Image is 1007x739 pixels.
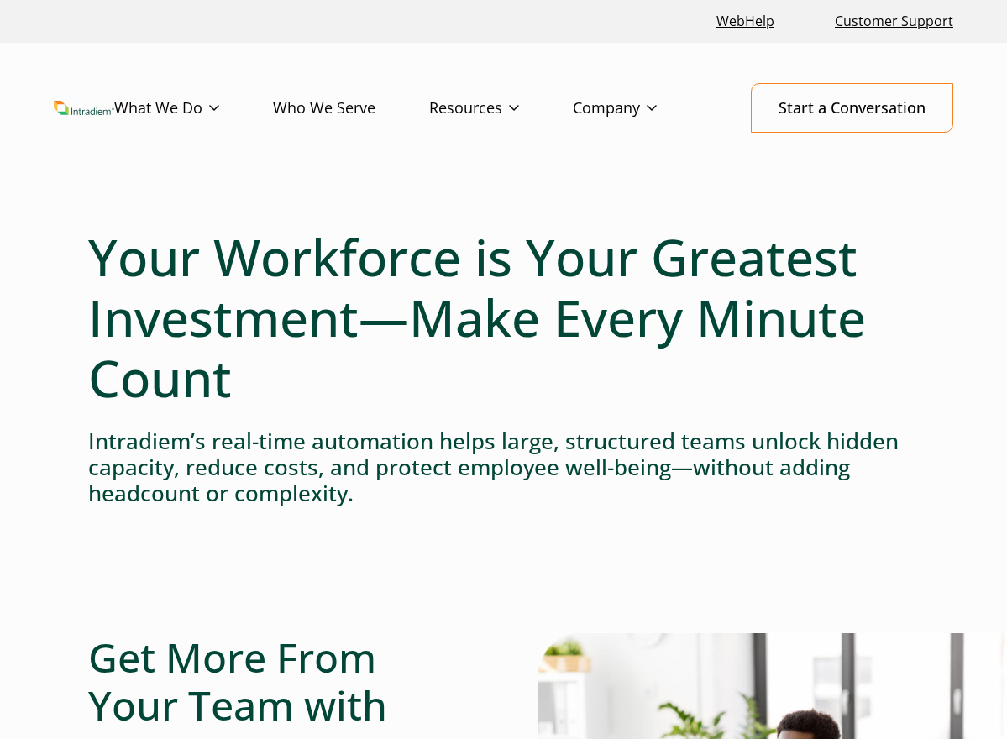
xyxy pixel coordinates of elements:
a: Customer Support [828,3,960,39]
a: Start a Conversation [751,83,953,133]
h4: Intradiem’s real-time automation helps large, structured teams unlock hidden capacity, reduce cos... [88,428,919,507]
a: Resources [429,84,573,133]
a: Who We Serve [273,84,429,133]
a: What We Do [114,84,273,133]
a: Company [573,84,711,133]
a: Link opens in a new window [710,3,781,39]
a: Link to homepage of Intradiem [54,101,114,116]
h1: Your Workforce is Your Greatest Investment—Make Every Minute Count [88,227,919,408]
img: Intradiem [54,101,114,116]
